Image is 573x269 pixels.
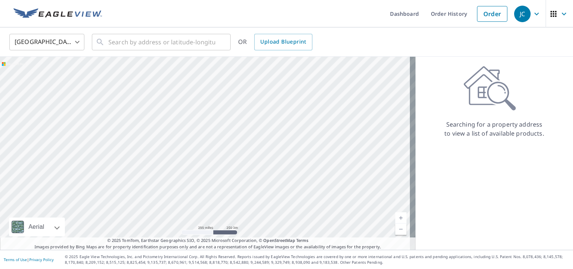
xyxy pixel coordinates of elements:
[395,224,406,235] a: Current Level 5, Zoom Out
[260,37,306,47] span: Upload Blueprint
[263,237,295,243] a: OpenStreetMap
[13,8,102,20] img: EV Logo
[29,257,54,262] a: Privacy Policy
[65,254,569,265] p: © 2025 Eagle View Technologies, Inc. and Pictometry International Corp. All Rights Reserved. Repo...
[296,237,309,243] a: Terms
[395,212,406,224] a: Current Level 5, Zoom In
[9,32,84,53] div: [GEOGRAPHIC_DATA]
[107,237,309,244] span: © 2025 TomTom, Earthstar Geographics SIO, © 2025 Microsoft Corporation, ©
[9,218,65,236] div: Aerial
[514,6,531,22] div: JC
[238,34,312,50] div: OR
[4,257,54,262] p: |
[4,257,27,262] a: Terms of Use
[444,120,544,138] p: Searching for a property address to view a list of available products.
[26,218,46,236] div: Aerial
[477,6,507,22] a: Order
[108,32,215,53] input: Search by address or latitude-longitude
[254,34,312,50] a: Upload Blueprint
